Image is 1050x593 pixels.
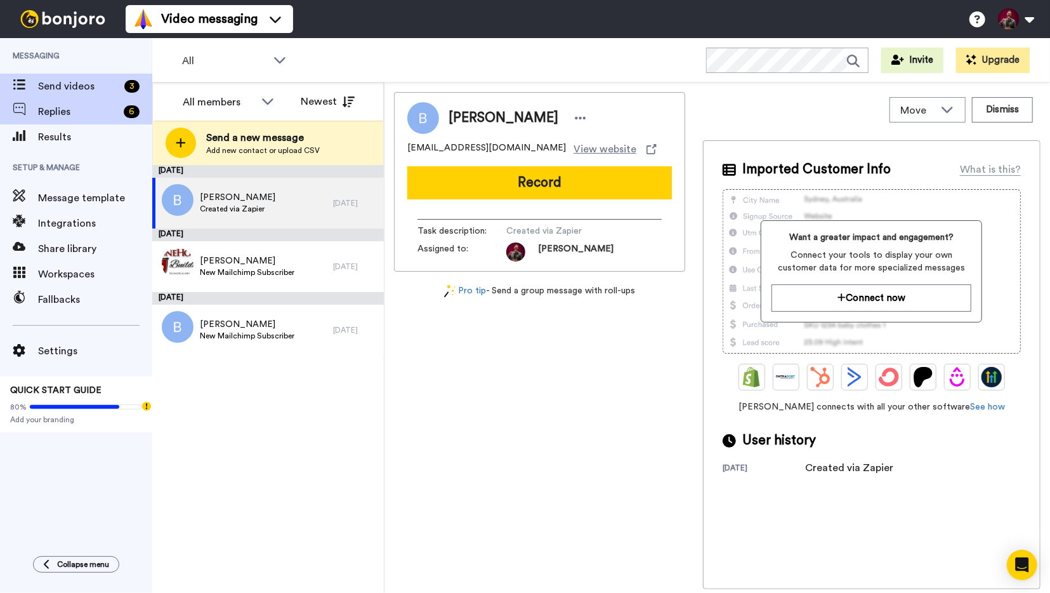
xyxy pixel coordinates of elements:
button: Newest [291,89,364,114]
span: View website [574,142,636,157]
div: [DATE] [152,229,384,241]
button: Invite [881,48,943,73]
img: Shopify [742,367,762,387]
span: 80% [10,402,27,412]
span: Collapse menu [57,559,109,570]
span: Created via Zapier [506,225,627,237]
a: View website [574,142,657,157]
span: Settings [38,343,152,359]
img: b.png [162,184,194,216]
div: [DATE] [723,463,805,476]
img: b.png [162,311,194,343]
img: Image of Bobby [407,102,439,134]
span: QUICK START GUIDE [10,386,102,395]
a: Pro tip [444,284,486,298]
span: Fallbacks [38,292,152,307]
button: Dismiss [972,97,1033,123]
span: Send a new message [206,130,320,145]
div: 3 [124,80,140,93]
span: Connect your tools to display your own customer data for more specialized messages [771,249,971,274]
div: [DATE] [333,262,377,272]
button: Collapse menu [33,556,119,573]
span: Want a greater impact and engagement? [771,231,971,244]
div: What is this? [960,162,1021,177]
div: Open Intercom Messenger [1007,550,1037,580]
span: Replies [38,104,119,119]
img: Hubspot [810,367,830,387]
span: Workspaces [38,267,152,282]
img: GoHighLevel [981,367,1002,387]
button: Record [407,166,672,199]
span: Imported Customer Info [742,160,891,179]
span: [EMAIL_ADDRESS][DOMAIN_NAME] [407,142,566,157]
div: 6 [124,105,140,118]
span: [PERSON_NAME] [200,191,275,204]
div: [DATE] [152,292,384,305]
button: Upgrade [956,48,1030,73]
img: Drip [947,367,968,387]
img: Patreon [913,367,933,387]
span: Add your branding [10,415,142,425]
span: All [182,53,267,69]
span: [PERSON_NAME] [449,109,558,128]
div: [DATE] [333,198,377,208]
span: Share library [38,241,152,257]
span: [PERSON_NAME] [538,243,614,262]
img: magic-wand.svg [444,284,456,298]
span: Task description : [417,225,506,237]
span: Message template [38,190,152,206]
span: User history [742,431,816,450]
span: New Mailchimp Subscriber [200,331,294,341]
span: Video messaging [161,10,258,28]
img: bj-logo-header-white.svg [15,10,110,28]
span: [PERSON_NAME] [200,255,294,267]
span: Assigned to: [417,243,506,262]
button: Connect now [771,284,971,312]
span: Integrations [38,216,152,231]
img: ActiveCampaign [844,367,865,387]
div: - Send a group message with roll-ups [394,284,685,298]
img: ConvertKit [879,367,899,387]
div: Tooltip anchor [141,401,152,412]
div: All members [183,95,255,110]
div: [DATE] [333,325,377,335]
div: [DATE] [152,165,384,178]
span: Add new contact or upload CSV [206,145,320,156]
div: Created via Zapier [805,460,893,476]
span: [PERSON_NAME] connects with all your other software [723,401,1021,413]
a: See how [970,403,1005,411]
span: Results [38,130,152,145]
span: Created via Zapier [200,204,275,214]
img: 28e523c8-c82f-45a7-b60c-280c8bf0ad90.jpg [162,248,194,279]
span: Move [900,103,935,118]
span: [PERSON_NAME] [200,318,294,331]
span: New Mailchimp Subscriber [200,267,294,277]
img: vm-color.svg [133,9,154,29]
img: d923b0b4-c548-4750-9d5e-73e83e3289c6-1756157360.jpg [506,243,525,262]
img: Ontraport [776,367,796,387]
span: Send videos [38,79,119,94]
